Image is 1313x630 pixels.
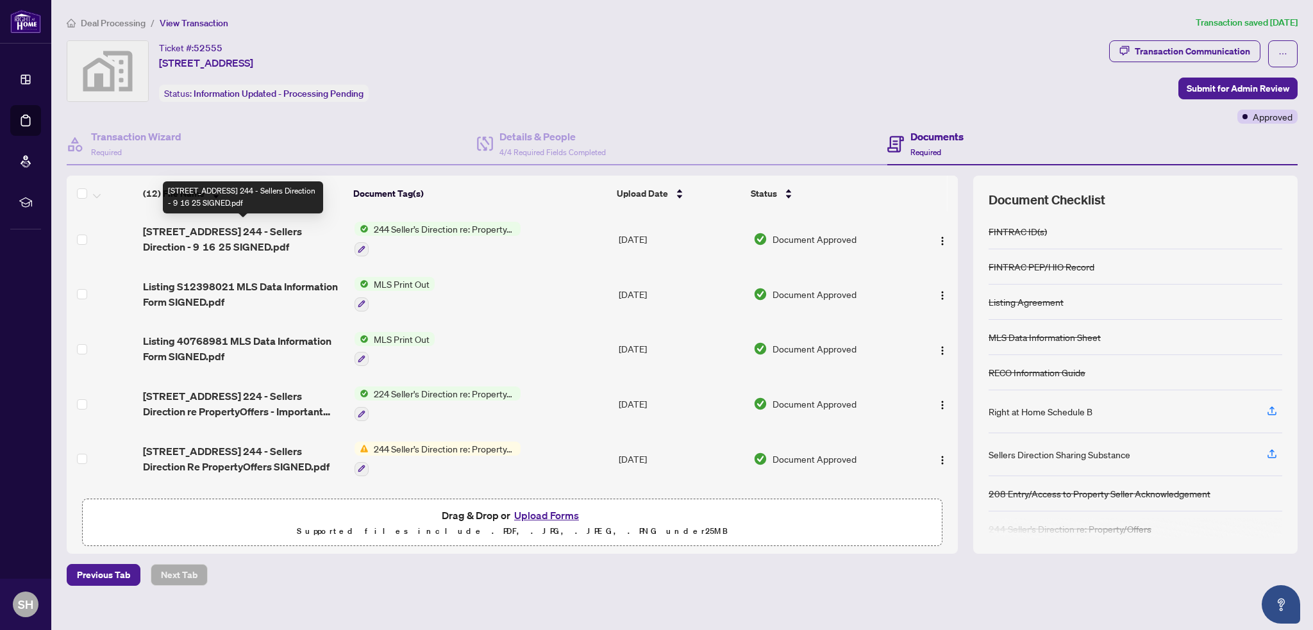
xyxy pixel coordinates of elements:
button: Transaction Communication [1109,40,1260,62]
button: Upload Forms [510,507,583,524]
div: FINTRAC ID(s) [989,224,1047,238]
img: Logo [937,290,948,301]
div: Ticket #: [159,40,222,55]
img: svg%3e [67,41,148,101]
span: Document Approved [773,342,857,356]
img: Document Status [753,452,767,466]
img: Logo [937,400,948,410]
button: Next Tab [151,564,208,586]
span: 4/4 Required Fields Completed [499,147,606,157]
td: [DATE] [614,211,748,267]
button: Status Icon224 Seller's Direction re: Property/Offers - Important Information for Seller Acknowle... [355,386,521,421]
span: Required [91,147,122,157]
td: [DATE] [614,486,748,542]
img: Document Status [753,232,767,246]
span: Approved [1253,110,1292,124]
span: Drag & Drop orUpload FormsSupported files include .PDF, .JPG, .JPEG, .PNG under25MB [83,499,942,547]
img: Logo [937,345,948,356]
span: 52555 [194,42,222,54]
img: Status Icon [355,222,369,236]
div: Status: [159,85,369,102]
img: Document Status [753,287,767,301]
h4: Transaction Wizard [91,129,181,144]
button: Status IconMLS Print Out [355,277,435,311]
span: [STREET_ADDRESS] 244 - Sellers Direction Re PropertyOffers SIGNED.pdf [143,443,344,474]
span: SH [18,595,33,613]
h4: Details & People [499,129,606,144]
span: Document Approved [773,452,857,466]
button: Submit for Admin Review [1178,78,1298,99]
img: Status Icon [355,386,369,401]
span: Upload Date [617,187,668,201]
td: [DATE] [614,267,748,322]
td: [DATE] [614,431,748,486]
th: (12) File Name [138,176,349,211]
button: Status Icon244 Seller’s Direction re: Property/Offers [355,442,521,476]
td: [DATE] [614,322,748,377]
div: Sellers Direction Sharing Substance [989,447,1130,461]
span: Listing S12398021 MLS Data Information Form SIGNED.pdf [143,279,344,310]
img: Document Status [753,342,767,356]
span: Information Updated - Processing Pending [194,88,364,99]
button: Status IconMLS Print Out [355,332,435,367]
img: Status Icon [355,277,369,291]
span: Deal Processing [81,17,146,29]
p: Supported files include .PDF, .JPG, .JPEG, .PNG under 25 MB [90,524,934,539]
div: Transaction Communication [1135,41,1250,62]
div: Right at Home Schedule B [989,404,1092,419]
span: [STREET_ADDRESS] 224 - Sellers Direction re PropertyOffers - Important SIGNED.pdf [143,388,344,419]
img: Status Icon [355,332,369,346]
button: Previous Tab [67,564,140,586]
img: Document Status [753,397,767,411]
span: MLS Print Out [369,332,435,346]
span: 224 Seller's Direction re: Property/Offers - Important Information for Seller Acknowledgement [369,386,521,401]
th: Document Tag(s) [348,176,612,211]
span: View Transaction [160,17,228,29]
button: Logo [932,284,953,304]
div: RECO Information Guide [989,365,1085,379]
td: [DATE] [614,376,748,431]
div: 208 Entry/Access to Property Seller Acknowledgement [989,486,1210,501]
img: Logo [937,455,948,465]
span: Document Approved [773,232,857,246]
div: Listing Agreement [989,295,1064,309]
span: Document Approved [773,397,857,411]
span: Listing 40768981 MLS Data Information Form SIGNED.pdf [143,333,344,364]
th: Upload Date [612,176,746,211]
button: Logo [932,394,953,414]
button: Logo [932,338,953,359]
img: Logo [937,236,948,246]
span: home [67,19,76,28]
button: Open asap [1262,585,1300,624]
li: / [151,15,155,30]
div: FINTRAC PEP/HIO Record [989,260,1094,274]
img: Status Icon [355,442,369,456]
span: Document Checklist [989,191,1105,209]
span: [STREET_ADDRESS] [159,55,253,70]
span: Status [751,187,777,201]
span: ellipsis [1278,49,1287,58]
span: Document Approved [773,287,857,301]
span: MLS Print Out [369,277,435,291]
div: [STREET_ADDRESS] 244 - Sellers Direction - 9 16 25 SIGNED.pdf [163,181,323,213]
article: Transaction saved [DATE] [1196,15,1298,30]
span: 244 Seller’s Direction re: Property/Offers [369,442,521,456]
span: Submit for Admin Review [1187,78,1289,99]
span: Required [910,147,941,157]
span: Drag & Drop or [442,507,583,524]
button: Status Icon244 Seller’s Direction re: Property/Offers [355,222,521,256]
span: [STREET_ADDRESS] 244 - Sellers Direction - 9 16 25 SIGNED.pdf [143,224,344,254]
span: 244 Seller’s Direction re: Property/Offers [369,222,521,236]
span: (12) File Name [143,187,205,201]
h4: Documents [910,129,964,144]
div: MLS Data Information Sheet [989,330,1101,344]
button: Logo [932,449,953,469]
span: Previous Tab [77,565,130,585]
img: logo [10,10,41,33]
th: Status [746,176,908,211]
button: Logo [932,229,953,249]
